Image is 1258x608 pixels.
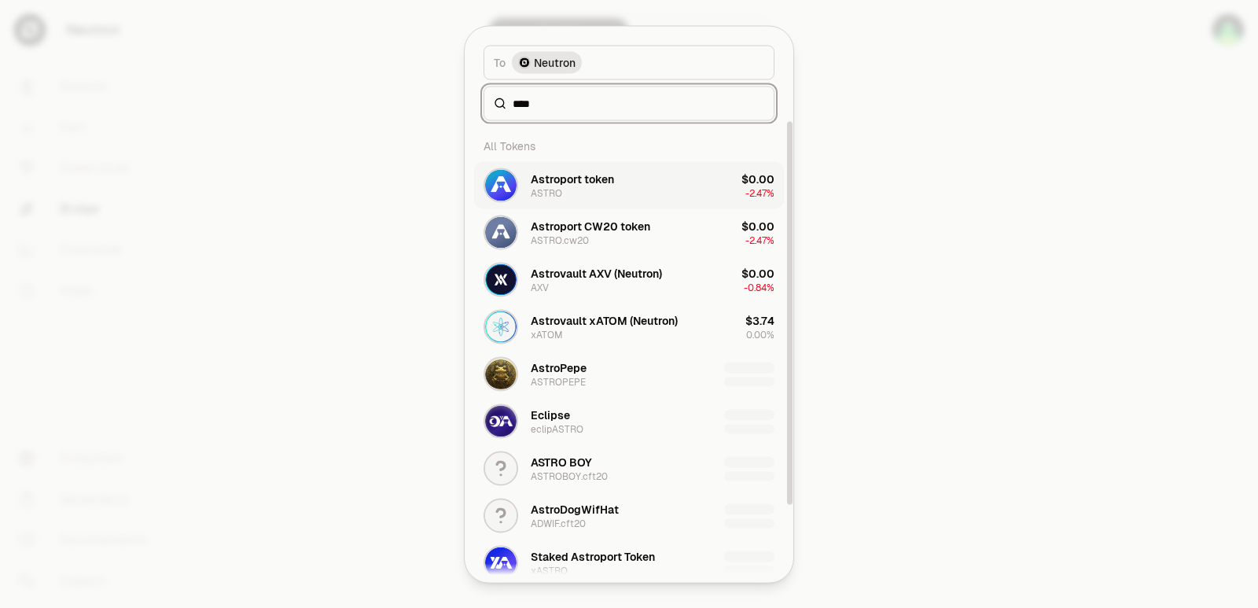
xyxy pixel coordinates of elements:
[534,54,576,70] span: Neutron
[474,350,784,397] button: ASTROPEPE LogoAstroPepeASTROPEPE
[531,234,589,246] div: ASTRO.cw20
[474,303,784,350] button: xATOM LogoAstrovault xATOM (Neutron)xATOM$3.740.00%
[531,186,562,199] div: ASTRO
[531,407,570,422] div: Eclipse
[741,171,774,186] div: $0.00
[744,281,774,293] span: -0.84%
[531,312,678,328] div: Astrovault xATOM (Neutron)
[485,169,517,201] img: ASTRO Logo
[474,397,784,444] button: eclipASTRO LogoEclipseeclipASTRO
[531,265,662,281] div: Astrovault AXV (Neutron)
[531,359,587,375] div: AstroPepe
[531,328,563,341] div: xATOM
[531,501,619,517] div: AstroDogWifHat
[474,161,784,208] button: ASTRO LogoAstroport tokenASTRO$0.00-2.47%
[474,130,784,161] div: All Tokens
[520,57,529,67] img: Neutron Logo
[741,265,774,281] div: $0.00
[474,256,784,303] button: AXV LogoAstrovault AXV (Neutron)AXV$0.00-0.84%
[531,454,592,470] div: ASTRO BOY
[531,171,614,186] div: Astroport token
[474,444,784,492] button: ASTRO BOYASTROBOY.cft20
[531,548,655,564] div: Staked Astroport Token
[741,218,774,234] div: $0.00
[474,539,784,586] button: xASTRO LogoStaked Astroport TokenxASTRO
[474,208,784,256] button: ASTRO.cw20 LogoAstroport CW20 tokenASTRO.cw20$0.00-2.47%
[745,234,774,246] span: -2.47%
[746,328,774,341] span: 0.00%
[485,547,517,578] img: xASTRO Logo
[531,470,608,482] div: ASTROBOY.cft20
[745,312,774,328] div: $3.74
[745,186,774,199] span: -2.47%
[494,54,506,70] span: To
[531,422,583,435] div: eclipASTRO
[484,45,774,79] button: ToNeutron LogoNeutron
[485,405,517,437] img: eclipASTRO Logo
[485,358,517,389] img: ASTROPEPE Logo
[531,218,650,234] div: Astroport CW20 token
[485,216,517,248] img: ASTRO.cw20 Logo
[531,281,549,293] div: AXV
[474,492,784,539] button: AstroDogWifHatADWIF.cft20
[485,263,517,295] img: AXV Logo
[531,517,586,529] div: ADWIF.cft20
[485,311,517,342] img: xATOM Logo
[531,375,586,388] div: ASTROPEPE
[531,564,568,577] div: xASTRO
